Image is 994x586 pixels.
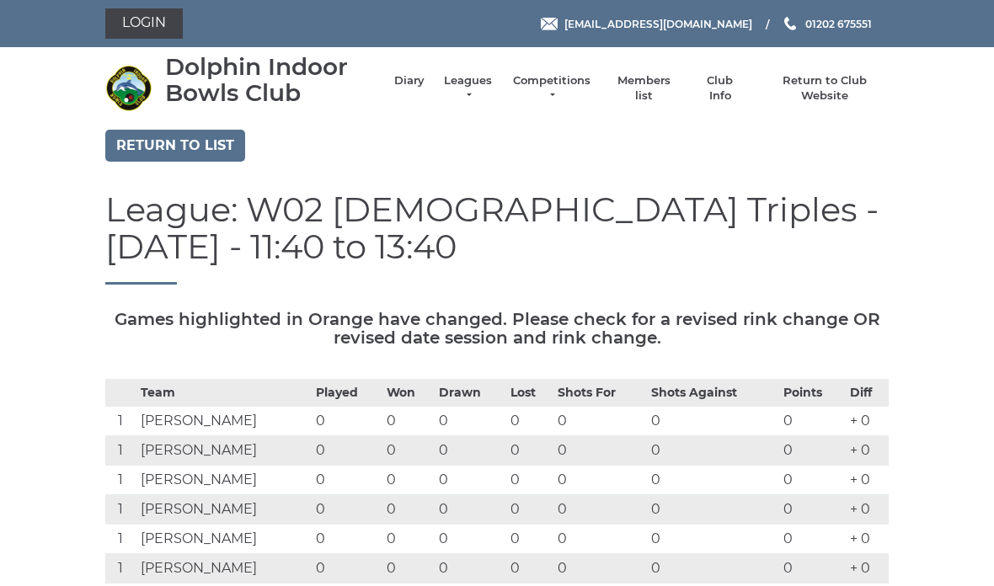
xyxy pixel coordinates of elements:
td: 0 [312,524,382,553]
div: Dolphin Indoor Bowls Club [165,54,377,106]
td: [PERSON_NAME] [136,465,312,494]
h1: League: W02 [DEMOGRAPHIC_DATA] Triples - [DATE] - 11:40 to 13:40 [105,191,889,285]
td: + 0 [846,435,889,465]
th: Drawn [435,379,505,406]
td: 0 [312,494,382,524]
td: [PERSON_NAME] [136,406,312,435]
h5: Games highlighted in Orange have changed. Please check for a revised rink change OR revised date ... [105,310,889,347]
td: + 0 [846,406,889,435]
td: 0 [382,524,435,553]
td: + 0 [846,524,889,553]
td: 0 [382,465,435,494]
a: Diary [394,73,425,88]
td: 0 [312,406,382,435]
td: [PERSON_NAME] [136,553,312,583]
td: 0 [647,406,780,435]
td: 0 [506,435,553,465]
td: 0 [553,524,647,553]
td: 0 [312,553,382,583]
td: 0 [382,494,435,524]
a: Members list [608,73,678,104]
td: 0 [553,465,647,494]
td: 0 [506,406,553,435]
td: 1 [105,553,136,583]
td: 1 [105,435,136,465]
a: Return to list [105,130,245,162]
td: 0 [779,435,846,465]
span: [EMAIL_ADDRESS][DOMAIN_NAME] [564,17,752,29]
td: 0 [382,435,435,465]
td: 0 [382,553,435,583]
td: [PERSON_NAME] [136,435,312,465]
a: Login [105,8,183,39]
img: Dolphin Indoor Bowls Club [105,65,152,111]
td: 1 [105,406,136,435]
td: 0 [506,524,553,553]
td: 0 [312,465,382,494]
td: 0 [506,465,553,494]
td: + 0 [846,553,889,583]
th: Points [779,379,846,406]
td: 1 [105,524,136,553]
th: Shots Against [647,379,780,406]
td: 0 [382,406,435,435]
td: 0 [553,406,647,435]
a: Return to Club Website [762,73,889,104]
td: [PERSON_NAME] [136,524,312,553]
td: 0 [647,435,780,465]
td: 0 [779,406,846,435]
th: Team [136,379,312,406]
td: 0 [779,524,846,553]
a: Competitions [511,73,592,104]
td: 0 [779,553,846,583]
td: 0 [647,524,780,553]
a: Leagues [441,73,494,104]
td: 0 [506,553,553,583]
td: 0 [647,494,780,524]
td: 0 [435,435,505,465]
th: Diff [846,379,889,406]
td: 0 [553,494,647,524]
td: 0 [435,553,505,583]
th: Won [382,379,435,406]
td: 1 [105,494,136,524]
td: 0 [435,406,505,435]
td: [PERSON_NAME] [136,494,312,524]
a: Club Info [696,73,745,104]
td: 0 [435,465,505,494]
td: 0 [435,494,505,524]
td: 1 [105,465,136,494]
td: 0 [435,524,505,553]
td: 0 [779,494,846,524]
td: + 0 [846,465,889,494]
td: 0 [647,465,780,494]
th: Played [312,379,382,406]
td: 0 [647,553,780,583]
th: Shots For [553,379,647,406]
img: Phone us [784,17,796,30]
td: 0 [506,494,553,524]
td: 0 [312,435,382,465]
td: 0 [553,435,647,465]
td: 0 [553,553,647,583]
td: 0 [779,465,846,494]
a: Email [EMAIL_ADDRESS][DOMAIN_NAME] [541,16,752,32]
a: Phone us 01202 675551 [782,16,872,32]
th: Lost [506,379,553,406]
img: Email [541,18,558,30]
td: + 0 [846,494,889,524]
span: 01202 675551 [805,17,872,29]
